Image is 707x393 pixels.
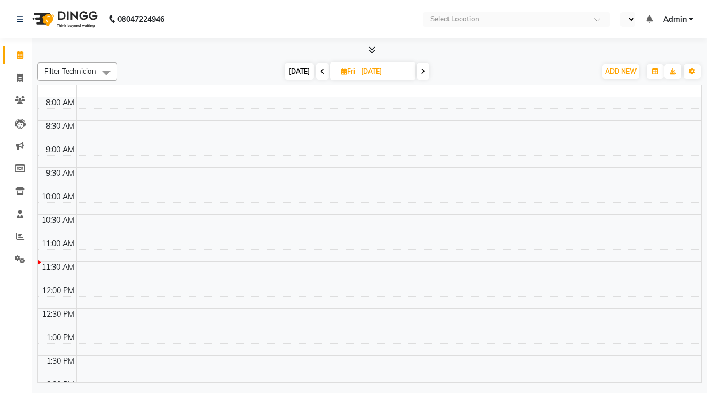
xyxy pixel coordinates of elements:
span: Filter Technician [44,67,96,75]
div: 12:30 PM [40,309,76,320]
button: ADD NEW [602,64,639,79]
div: 1:30 PM [44,356,76,367]
div: Select Location [430,14,480,25]
span: Fri [339,67,358,75]
b: 08047224946 [117,4,164,34]
input: 2025-09-05 [358,64,411,80]
div: 10:30 AM [40,215,76,226]
div: 8:30 AM [44,121,76,132]
img: logo [27,4,100,34]
div: 8:00 AM [44,97,76,108]
div: 2:00 PM [44,379,76,390]
div: 9:00 AM [44,144,76,155]
div: 11:00 AM [40,238,76,249]
span: ADD NEW [605,67,637,75]
span: [DATE] [285,63,314,80]
div: 12:00 PM [40,285,76,296]
div: 11:30 AM [40,262,76,273]
span: Admin [663,14,687,25]
div: 10:00 AM [40,191,76,202]
div: 1:00 PM [44,332,76,343]
div: 9:30 AM [44,168,76,179]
